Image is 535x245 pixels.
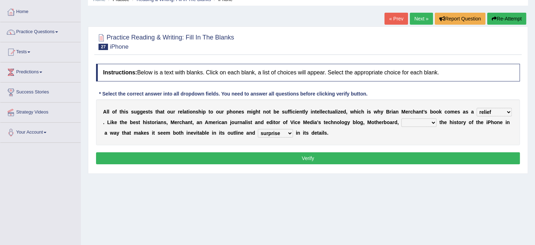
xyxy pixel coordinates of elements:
b: c [179,120,182,125]
b: s [147,120,150,125]
button: Verify [96,152,520,164]
b: g [360,120,363,125]
b: , [166,120,168,125]
b: t [191,120,192,125]
b: h [413,109,416,115]
b: u [170,109,173,115]
b: t [148,109,150,115]
b: m [134,130,138,136]
b: e [444,120,447,125]
b: t [120,109,121,115]
b: g [253,109,256,115]
b: o [357,120,360,125]
b: s [158,130,160,136]
b: e [325,120,328,125]
b: i [202,109,203,115]
b: , [192,120,194,125]
b: i [486,120,488,125]
b: h [180,130,184,136]
b: ’ [317,120,318,125]
b: b [202,130,205,136]
b: i [291,109,292,115]
b: f [289,109,291,115]
b: t [138,120,140,125]
b: h [121,120,125,125]
b: t [120,120,122,125]
b: l [107,109,108,115]
b: i [505,120,507,125]
b: h [143,120,146,125]
b: e [298,120,300,125]
b: i [272,120,274,125]
b: i [212,130,213,136]
b: r [278,120,280,125]
b: o [469,120,472,125]
b: f [472,120,473,125]
b: b [130,120,133,125]
b: e [379,120,382,125]
b: t [153,130,155,136]
b: a [138,130,141,136]
b: A [103,109,107,115]
b: h [450,120,453,125]
b: i [357,109,358,115]
b: n [396,109,399,115]
b: r [382,120,383,125]
b: h [123,130,127,136]
b: o [190,109,193,115]
b: t [187,109,189,115]
b: t [274,120,275,125]
b: n [263,109,266,115]
b: t [259,109,260,115]
b: e [133,120,136,125]
b: o [371,120,375,125]
b: u [234,120,237,125]
b: e [206,130,209,136]
b: i [313,120,314,125]
b: d [394,120,397,125]
b: s [126,109,128,115]
b: i [146,120,147,125]
b: e [322,109,325,115]
b: B [386,109,389,115]
b: h [182,120,185,125]
b: a [416,109,419,115]
h2: Practice Reading & Writing: Fill In The Blanks [96,32,234,50]
b: e [454,109,457,115]
b: t [457,120,458,125]
b: n [224,120,228,125]
b: u [219,109,222,115]
h4: Below is a text with blanks. Click on each blank, a list of choices will appear. Select the appro... [96,64,520,81]
b: n [161,120,164,125]
b: l [340,120,341,125]
b: z [338,109,340,115]
a: Predictions [0,62,81,80]
b: w [110,130,114,136]
b: h [256,109,259,115]
b: y [381,109,383,115]
b: h [354,109,357,115]
button: Report Question [435,13,485,25]
b: i [247,120,248,125]
b: n [312,109,315,115]
b: l [183,109,184,115]
b: i [110,120,112,125]
b: a [242,120,245,125]
b: n [199,120,202,125]
b: o [210,109,213,115]
b: n [497,120,500,125]
b: t [315,109,317,115]
b: n [334,120,337,125]
b: w [350,109,354,115]
b: o [387,120,390,125]
b: o [458,120,461,125]
b: y [305,109,308,115]
b: t [439,120,441,125]
b: g [140,109,143,115]
a: Home [0,2,81,20]
b: s [164,120,166,125]
b: n [419,109,422,115]
b: n [299,109,302,115]
b: m [208,120,212,125]
b: M [401,109,406,115]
